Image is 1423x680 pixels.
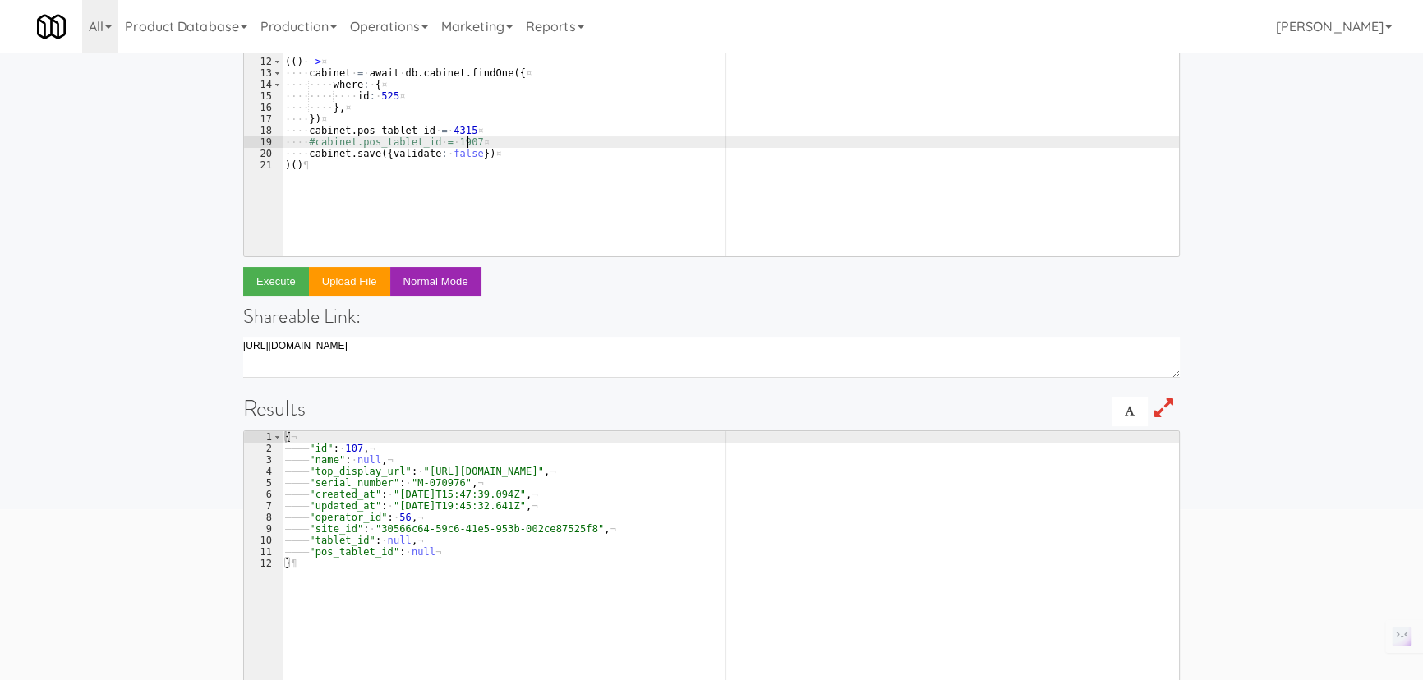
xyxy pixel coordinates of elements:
div: 15 [244,90,283,102]
textarea: [URL][DOMAIN_NAME] [243,337,1180,378]
div: 7 [244,500,283,512]
div: 5 [244,477,283,489]
div: 12 [244,558,283,569]
div: 17 [244,113,283,125]
div: 12 [244,56,283,67]
button: Execute [243,267,309,296]
div: 13 [244,67,283,79]
div: 8 [244,512,283,523]
h1: Results [243,397,1180,420]
div: 10 [244,535,283,546]
h4: Shareable Link: [243,306,1180,327]
div: 4 [244,466,283,477]
button: Normal Mode [390,267,481,296]
div: 20 [244,148,283,159]
div: 19 [244,136,283,148]
div: 6 [244,489,283,500]
div: 3 [244,454,283,466]
div: 1 [244,431,283,443]
div: 14 [244,79,283,90]
div: 18 [244,125,283,136]
div: 21 [244,159,283,171]
img: Micromart [37,12,66,41]
div: 2 [244,443,283,454]
div: 9 [244,523,283,535]
div: 16 [244,102,283,113]
button: Upload file [309,267,390,296]
div: 11 [244,546,283,558]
